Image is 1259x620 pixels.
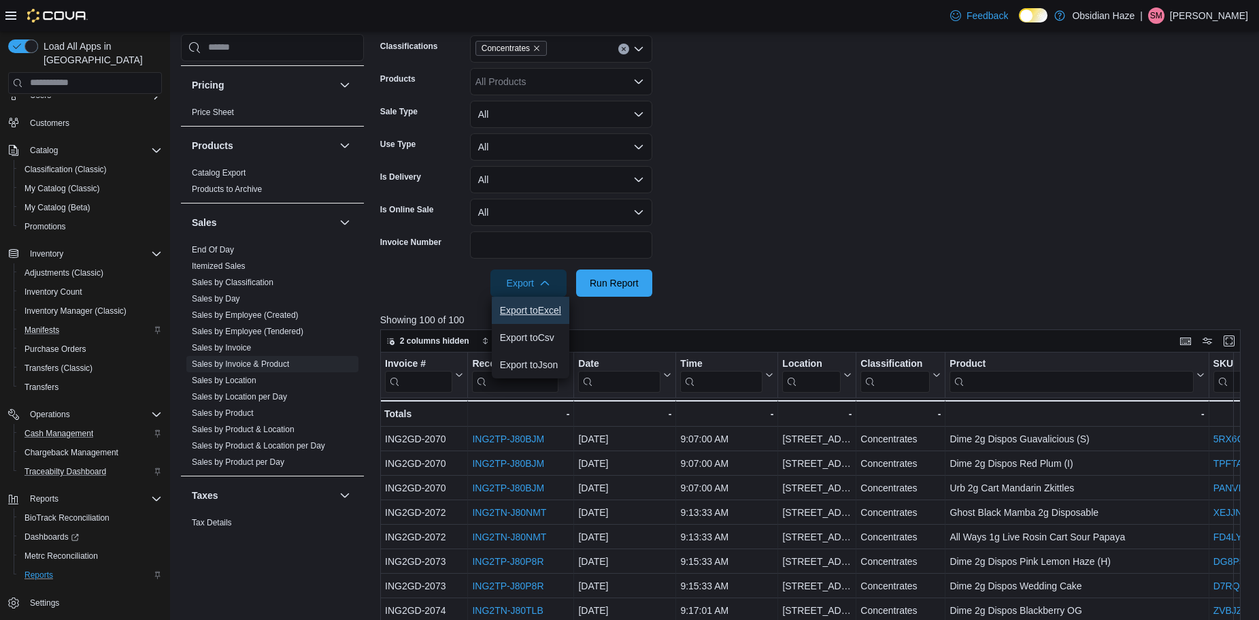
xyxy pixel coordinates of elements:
[380,41,438,52] label: Classifications
[782,553,852,570] div: [STREET_ADDRESS]
[578,578,671,594] div: [DATE]
[192,139,334,152] button: Products
[782,406,852,422] div: -
[19,425,162,442] span: Cash Management
[385,431,463,447] div: ING2GD-2070
[181,515,364,553] div: Taxes
[3,405,167,424] button: Operations
[384,406,463,422] div: Totals
[482,42,530,55] span: Concentrates
[192,261,246,272] span: Itemized Sales
[381,333,475,349] button: 2 columns hidden
[19,341,162,357] span: Purchase Orders
[380,139,416,150] label: Use Type
[24,491,64,507] button: Reports
[192,391,287,402] span: Sales by Location per Day
[27,9,88,22] img: Cova
[192,489,334,502] button: Taxes
[385,455,463,472] div: ING2GD-2070
[680,406,773,422] div: -
[19,360,98,376] a: Transfers (Classic)
[24,246,162,262] span: Inventory
[337,214,353,231] button: Sales
[19,444,162,461] span: Chargeback Management
[192,441,325,451] a: Sales by Product & Location per Day
[782,529,852,545] div: [STREET_ADDRESS]
[492,324,569,351] button: Export toCsv
[192,517,232,528] span: Tax Details
[192,167,246,178] span: Catalog Export
[14,424,167,443] button: Cash Management
[192,168,246,178] a: Catalog Export
[19,199,96,216] a: My Catalog (Beta)
[385,553,463,570] div: ING2GD-2073
[14,340,167,359] button: Purchase Orders
[860,504,941,521] div: Concentrates
[633,44,644,54] button: Open list of options
[492,297,569,324] button: Export toExcel
[192,327,303,336] a: Sales by Employee (Tendered)
[475,41,547,56] span: Concentrates
[1019,22,1020,23] span: Dark Mode
[967,9,1008,22] span: Feedback
[192,108,234,117] a: Price Sheet
[181,104,364,126] div: Pricing
[14,321,167,340] button: Manifests
[19,180,162,197] span: My Catalog (Classic)
[24,142,162,159] span: Catalog
[1170,7,1248,24] p: [PERSON_NAME]
[19,463,112,480] a: Traceabilty Dashboard
[19,463,162,480] span: Traceabilty Dashboard
[30,598,59,608] span: Settings
[472,507,546,518] a: ING2TN-J80NMT
[19,284,88,300] a: Inventory Count
[24,447,118,458] span: Chargeback Management
[24,246,69,262] button: Inventory
[24,512,110,523] span: BioTrack Reconciliation
[337,77,353,93] button: Pricing
[470,101,652,128] button: All
[19,510,162,526] span: BioTrack Reconciliation
[860,357,930,392] div: Classification
[680,431,773,447] div: 9:07:00 AM
[380,172,421,182] label: Is Delivery
[385,357,452,392] div: Invoice #
[400,336,469,346] span: 2 columns hidden
[470,199,652,226] button: All
[782,504,852,521] div: [STREET_ADDRESS]
[385,504,463,521] div: ING2GD-2072
[860,480,941,496] div: Concentrates
[576,270,652,297] button: Run Report
[860,553,941,570] div: Concentrates
[337,137,353,154] button: Products
[24,221,66,232] span: Promotions
[578,455,671,472] div: [DATE]
[19,284,162,300] span: Inventory Count
[192,457,284,467] a: Sales by Product per Day
[19,567,162,583] span: Reports
[19,218,71,235] a: Promotions
[192,216,217,229] h3: Sales
[192,107,234,118] span: Price Sheet
[19,529,84,545] a: Dashboards
[24,202,90,213] span: My Catalog (Beta)
[578,357,671,392] button: Date
[472,357,569,392] button: Receipt #
[782,480,852,496] div: [STREET_ADDRESS]
[860,357,941,392] button: Classification
[192,359,289,369] a: Sales by Invoice & Product
[680,357,773,392] button: Time
[680,578,773,594] div: 9:15:33 AM
[19,529,162,545] span: Dashboards
[14,282,167,301] button: Inventory Count
[192,343,251,353] a: Sales by Invoice
[19,379,64,395] a: Transfers
[385,578,463,594] div: ING2GD-2073
[578,529,671,545] div: [DATE]
[24,466,106,477] span: Traceabilty Dashboard
[192,342,251,353] span: Sales by Invoice
[19,322,162,338] span: Manifests
[19,510,115,526] a: BioTrack Reconciliation
[24,491,162,507] span: Reports
[950,455,1204,472] div: Dime 2g Dispos Red Plum (I)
